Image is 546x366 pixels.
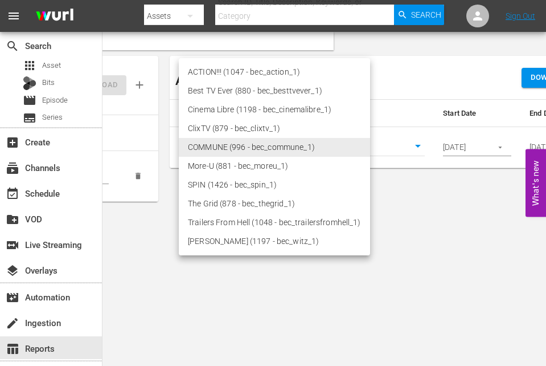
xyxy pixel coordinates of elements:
[506,11,535,21] a: Sign Out
[179,138,370,157] li: COMMUNE (996 - bec_commune_1)
[179,100,370,119] li: Cinema Libre (1198 - bec_cinemalibre_1)
[179,194,370,213] li: The Grid (878 - bec_thegrid_1)
[179,176,370,194] li: SPIN (1426 - bec_spin_1)
[411,5,441,25] span: Search
[179,232,370,251] li: [PERSON_NAME] (1197 - bec_witz_1)
[526,149,546,217] button: Open Feedback Widget
[179,63,370,82] li: ACTION!!! (1047 - bec_action_1)
[179,119,370,138] li: ClixTV (879 - bec_clixtv_1)
[179,157,370,176] li: More-U (881 - bec_moreu_1)
[179,213,370,232] li: Trailers From Hell (1048 - bec_trailersfromhell_1)
[7,9,20,23] span: menu
[27,3,82,30] img: ans4CAIJ8jUAAAAAAAAAAAAAAAAAAAAAAAAgQb4GAAAAAAAAAAAAAAAAAAAAAAAAJMjXAAAAAAAAAAAAAAAAAAAAAAAAgAT5G...
[179,82,370,100] li: Best TV Ever (880 - bec_besttvever_1)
